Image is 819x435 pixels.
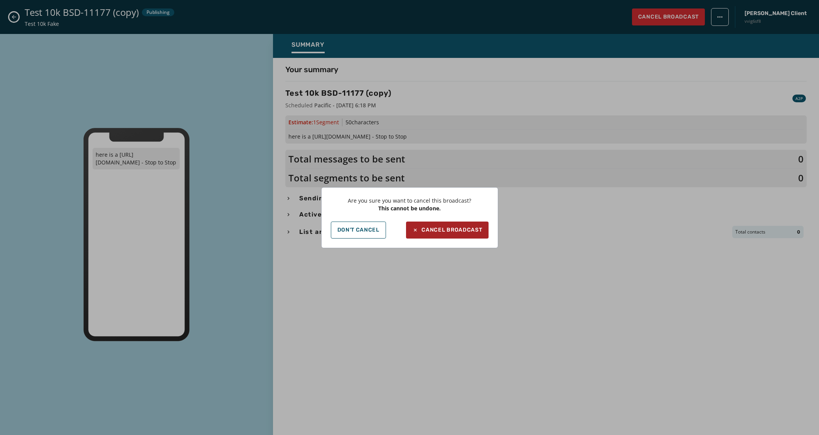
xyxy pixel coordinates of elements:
[378,205,441,212] p: This cannot be undone.
[406,222,488,239] button: Cancel Broadcast
[412,226,482,234] div: Cancel Broadcast
[337,227,379,233] div: Don't Cancel
[348,197,471,205] p: Are you sure you want to cancel this broadcast?
[331,222,386,239] button: Don't Cancel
